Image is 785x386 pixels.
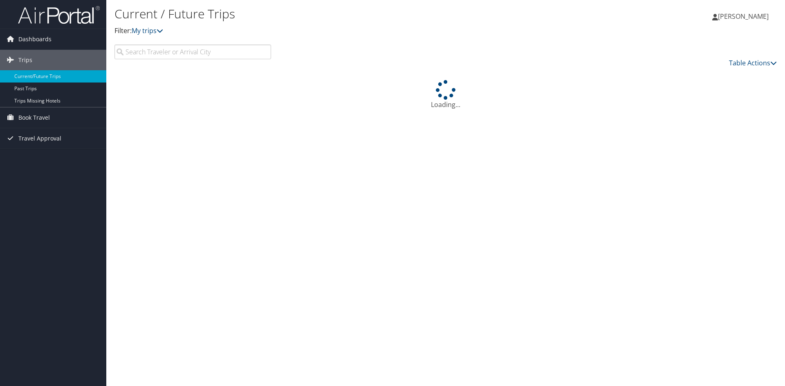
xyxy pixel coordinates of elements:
p: Filter: [114,26,556,36]
div: Loading... [114,80,777,109]
a: Table Actions [729,58,777,67]
a: My trips [132,26,163,35]
span: Dashboards [18,29,52,49]
span: Travel Approval [18,128,61,149]
img: airportal-logo.png [18,5,100,25]
span: Trips [18,50,32,70]
input: Search Traveler or Arrival City [114,45,271,59]
a: [PERSON_NAME] [712,4,777,29]
span: [PERSON_NAME] [718,12,769,21]
h1: Current / Future Trips [114,5,556,22]
span: Book Travel [18,107,50,128]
